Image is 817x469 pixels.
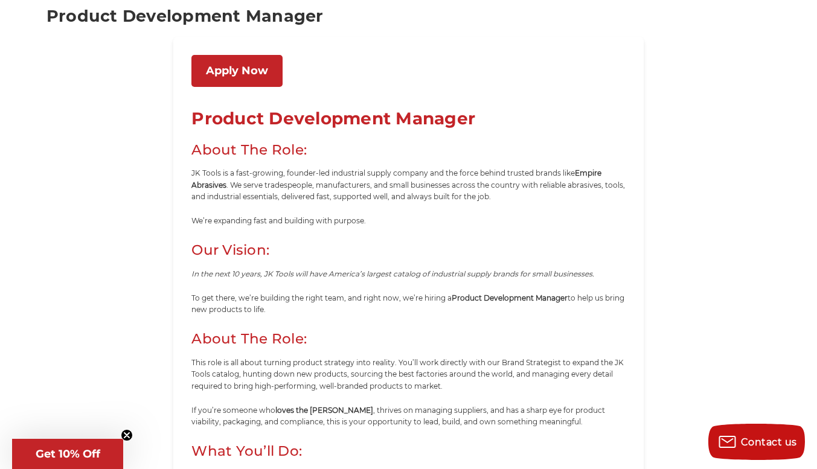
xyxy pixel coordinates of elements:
div: Get 10% OffClose teaser [12,439,123,469]
h2: About The Role: [191,328,625,350]
h2: Our Vision: [191,239,625,261]
span: Contact us [741,436,797,448]
h1: Product Development Manager [46,8,771,24]
b: Empire Abrasives [191,168,601,189]
h1: Product Development Manager [191,105,625,132]
button: Contact us [708,424,805,460]
p: This role is all about turning product strategy into reality. You’ll work directly with our Brand... [191,357,625,392]
b: Product Development Manager [452,293,568,302]
h2: About The Role: [191,139,625,161]
p: To get there, we’re building the right team, and right now, we’re hiring a to help us bring new p... [191,292,625,315]
span: Get 10% Off [36,447,100,461]
a: Apply Now [191,55,283,87]
h2: What You’ll Do: [191,440,625,462]
b: loves the [PERSON_NAME] [275,406,373,415]
p: If you’re someone who , thrives on managing suppliers, and has a sharp eye for product viability,... [191,404,625,427]
p: We’re expanding fast and building with purpose. [191,215,625,226]
i: In the next 10 years, JK Tools will have America’s largest catalog of industrial supply brands fo... [191,269,594,278]
button: Close teaser [121,429,133,441]
p: JK Tools is a fast-growing, founder-led industrial supply company and the force behind trusted br... [191,167,625,202]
